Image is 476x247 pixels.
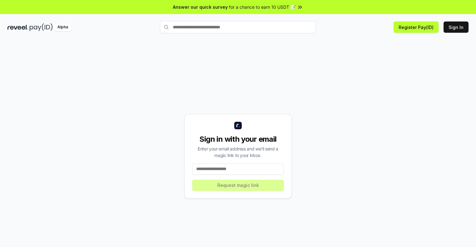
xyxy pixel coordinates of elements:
button: Sign In [444,21,469,33]
div: Alpha [54,23,71,31]
div: Enter your email address and we’ll send a magic link to your inbox. [192,145,284,159]
img: reveel_dark [7,23,28,31]
div: Sign in with your email [192,134,284,144]
img: logo_small [234,122,242,129]
span: for a chance to earn 10 USDT 📝 [229,4,296,10]
button: Register Pay(ID) [394,21,439,33]
img: pay_id [30,23,53,31]
span: Answer our quick survey [173,4,228,10]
